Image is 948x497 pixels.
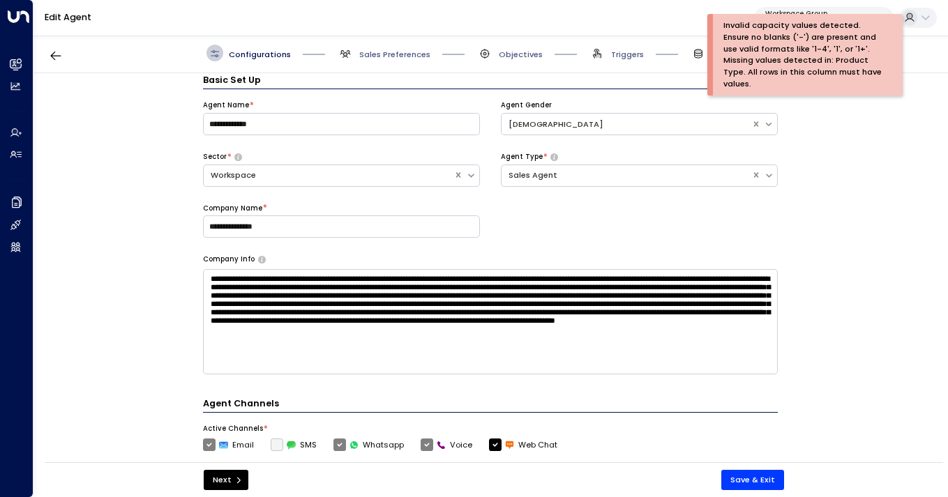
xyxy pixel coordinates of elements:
[721,470,784,490] button: Save & Exit
[203,204,262,213] label: Company Name
[204,470,249,490] button: Next
[333,438,404,451] label: Whatsapp
[258,256,266,263] button: Provide a brief overview of your company, including your industry, products or services, and any ...
[765,10,868,18] p: Workspace Group
[501,100,552,110] label: Agent Gender
[509,118,744,130] div: [DEMOGRAPHIC_DATA]
[359,49,430,60] span: Sales Preferences
[421,438,472,451] label: Voice
[550,153,558,160] button: Select whether your copilot will handle inquiries directly from leads or from brokers representin...
[271,438,317,451] div: To activate this channel, please go to the Integrations page
[211,169,446,181] div: Workspace
[45,11,91,23] a: Edit Agent
[489,438,557,451] label: Web Chat
[203,397,778,413] h4: Agent Channels
[203,254,255,264] label: Company Info
[203,152,227,162] label: Sector
[723,20,882,90] div: Invalid capacity values detected. Ensure no blanks ('-') are present and use valid formats like '...
[754,7,894,29] button: Workspace Group36c5ec06-2b8e-4dd6-aa1e-c77490e3446d
[234,153,242,160] button: Select whether your copilot will handle inquiries directly from leads or from brokers representin...
[203,100,249,110] label: Agent Name
[203,438,254,451] label: Email
[509,169,744,181] div: Sales Agent
[611,49,644,60] span: Triggers
[229,49,291,60] span: Configurations
[499,49,543,60] span: Objectives
[203,73,778,89] h3: Basic Set Up
[271,438,317,451] label: SMS
[501,152,543,162] label: Agent Type
[203,424,263,434] label: Active Channels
